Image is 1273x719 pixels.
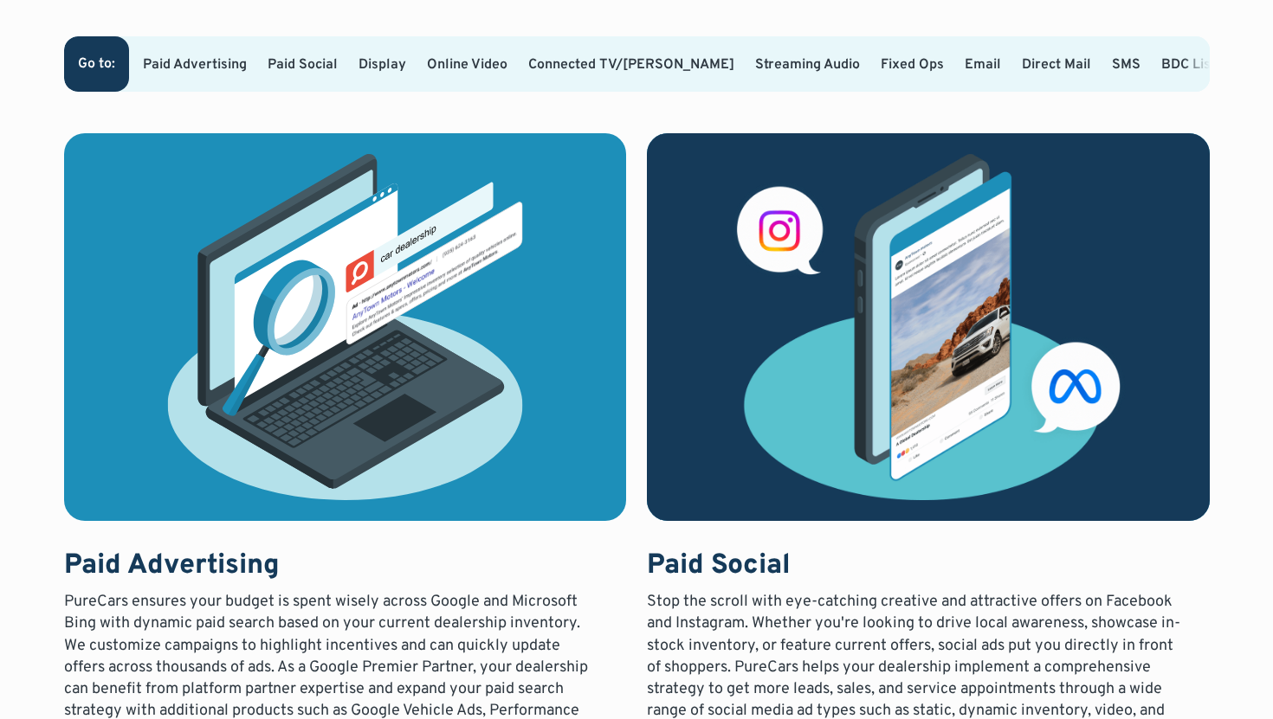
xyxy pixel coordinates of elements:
a: Direct Mail [1022,56,1091,74]
a: Online Video [427,56,507,74]
a: Paid Advertising [143,56,247,74]
a: Fixed Ops [881,56,944,74]
a: Streaming Audio [755,56,860,74]
a: SMS [1112,56,1141,74]
a: Display [359,56,406,74]
h3: Paid Advertising [64,549,598,585]
a: Paid Social [268,56,338,74]
div: Go to: [78,57,115,71]
h3: Paid Social [647,549,1181,585]
a: Email [965,56,1001,74]
a: BDC Lists [1161,56,1223,74]
a: Connected TV/[PERSON_NAME] [528,56,734,74]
